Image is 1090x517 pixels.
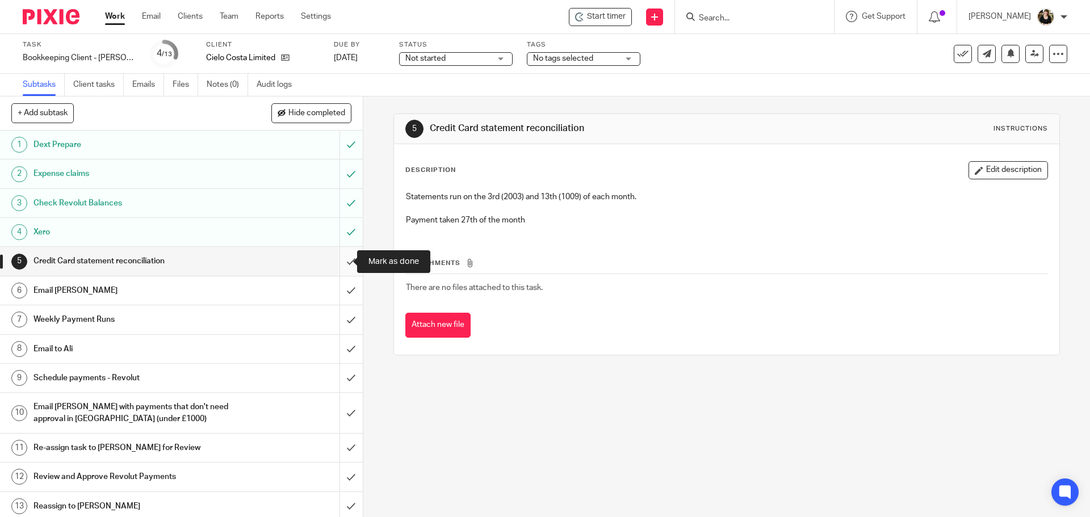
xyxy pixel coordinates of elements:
label: Tags [527,40,640,49]
a: Client tasks [73,74,124,96]
div: 1 [11,137,27,153]
h1: Credit Card statement reconciliation [430,123,751,134]
h1: Dext Prepare [33,136,230,153]
h1: Weekly Payment Runs [33,311,230,328]
div: 5 [405,120,424,138]
a: Files [173,74,198,96]
h1: Credit Card statement reconciliation [33,253,230,270]
div: 2 [11,166,27,182]
a: Clients [178,11,203,22]
div: Cielo Costa Limited - Bookkeeping Client - Cielo Costa [569,8,632,26]
h1: Re-assign task to [PERSON_NAME] for Review [33,439,230,456]
img: Helen%20Campbell.jpeg [1037,8,1055,26]
button: + Add subtask [11,103,74,123]
button: Hide completed [271,103,351,123]
p: Cielo Costa Limited [206,52,275,64]
a: Team [220,11,238,22]
label: Status [399,40,513,49]
label: Task [23,40,136,49]
a: Emails [132,74,164,96]
a: Settings [301,11,331,22]
span: There are no files attached to this task. [406,284,543,292]
p: Description [405,166,456,175]
small: /13 [162,51,172,57]
div: 8 [11,341,27,357]
div: 12 [11,469,27,485]
h1: Reassign to [PERSON_NAME] [33,498,230,515]
div: Instructions [993,124,1048,133]
a: Audit logs [257,74,300,96]
p: Payment taken 27th of the month [406,215,1047,226]
div: 9 [11,370,27,386]
h1: Email to Ali [33,341,230,358]
label: Due by [334,40,385,49]
p: Statements run on the 3rd (2003) and 13th (1009) of each month. [406,191,1047,203]
a: Notes (0) [207,74,248,96]
div: 6 [11,283,27,299]
h1: Schedule payments - Revolut [33,369,230,386]
h1: Email [PERSON_NAME] [33,282,230,299]
a: Work [105,11,125,22]
div: 7 [11,312,27,327]
h1: Xero [33,224,230,241]
h1: Check Revolut Balances [33,195,230,212]
span: Not started [405,54,446,62]
a: Subtasks [23,74,65,96]
div: 13 [11,498,27,514]
img: Pixie [23,9,79,24]
h1: Expense claims [33,165,230,182]
div: Bookkeeping Client - [PERSON_NAME] [23,52,136,64]
div: 10 [11,405,27,421]
button: Edit description [969,161,1048,179]
span: No tags selected [533,54,593,62]
span: Hide completed [288,109,345,118]
button: Attach new file [405,313,471,338]
div: 11 [11,440,27,456]
div: 4 [157,47,172,60]
a: Email [142,11,161,22]
h1: Email [PERSON_NAME] with payments that don't need approval in [GEOGRAPHIC_DATA] (under £1000) [33,398,230,427]
div: 3 [11,195,27,211]
h1: Review and Approve Revolut Payments [33,468,230,485]
a: Reports [255,11,284,22]
label: Client [206,40,320,49]
div: 5 [11,254,27,270]
span: Attachments [406,260,460,266]
div: Bookkeeping Client - Cielo Costa [23,52,136,64]
div: 4 [11,224,27,240]
span: [DATE] [334,54,358,62]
